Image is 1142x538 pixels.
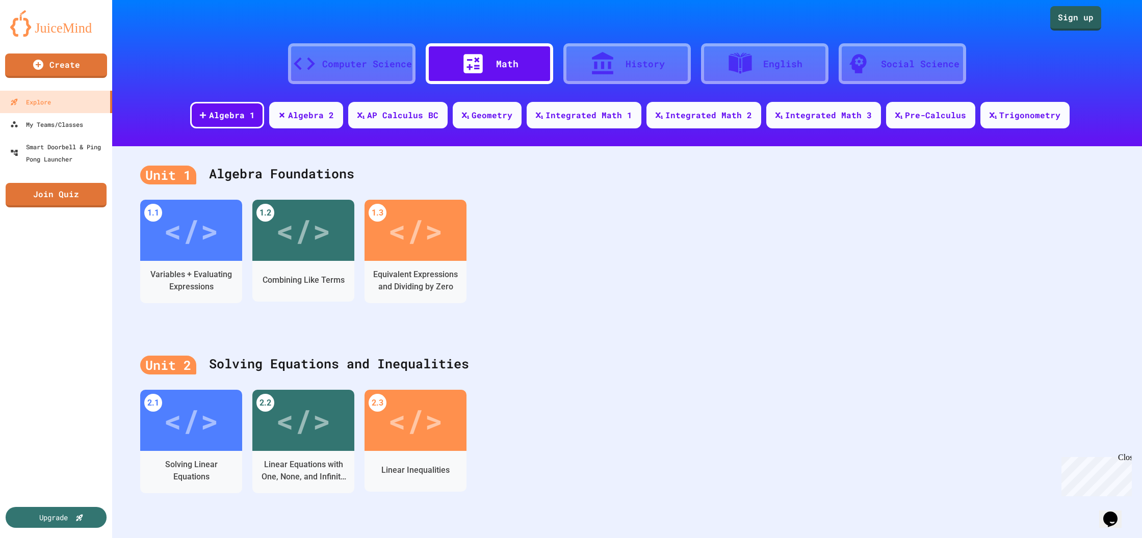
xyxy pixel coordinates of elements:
[496,57,518,71] div: Math
[999,109,1060,121] div: Trigonometry
[1057,453,1132,496] iframe: chat widget
[10,118,83,130] div: My Teams/Classes
[164,397,219,443] div: </>
[388,397,443,443] div: </>
[785,109,872,121] div: Integrated Math 3
[905,109,966,121] div: Pre-Calculus
[5,53,107,78] a: Create
[164,207,219,253] div: </>
[148,459,235,483] div: Solving Linear Equations
[665,109,752,121] div: Integrated Math 2
[763,57,802,71] div: English
[388,207,443,253] div: </>
[546,109,632,121] div: Integrated Math 1
[10,141,108,165] div: Smart Doorbell & Ping Pong Launcher
[140,344,1114,385] div: Solving Equations and Inequalities
[144,394,162,412] div: 2.1
[472,109,512,121] div: Geometry
[881,57,959,71] div: Social Science
[10,10,102,37] img: logo-orange.svg
[6,183,107,207] a: Join Quiz
[140,166,196,185] div: Unit 1
[140,154,1114,195] div: Algebra Foundations
[263,274,345,286] div: Combining Like Terms
[140,356,196,375] div: Unit 2
[276,397,331,443] div: </>
[369,204,386,222] div: 1.3
[626,57,665,71] div: History
[144,204,162,222] div: 1.1
[369,394,386,412] div: 2.3
[367,109,438,121] div: AP Calculus BC
[148,268,235,293] div: Variables + Evaluating Expressions
[256,204,274,222] div: 1.2
[209,109,255,121] div: Algebra 1
[4,4,70,65] div: Chat with us now!Close
[322,57,412,71] div: Computer Science
[10,96,51,108] div: Explore
[381,464,450,476] div: Linear Inequalities
[276,207,331,253] div: </>
[260,459,347,483] div: Linear Equations with One, None, and Infinite Solutions
[256,394,274,412] div: 2.2
[39,512,68,523] div: Upgrade
[1050,6,1101,31] a: Sign up
[372,268,459,293] div: Equivalent Expressions and Dividing by Zero
[288,109,334,121] div: Algebra 2
[1099,497,1132,528] iframe: chat widget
